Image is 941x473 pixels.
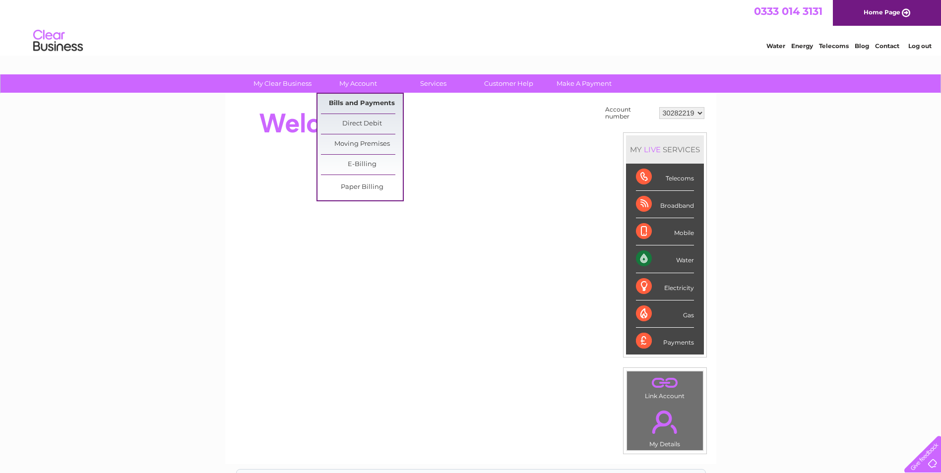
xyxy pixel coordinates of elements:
[636,164,694,191] div: Telecoms
[629,405,700,439] a: .
[627,371,703,402] td: Link Account
[642,145,663,154] div: LIVE
[636,191,694,218] div: Broadband
[636,273,694,300] div: Electricity
[237,5,705,48] div: Clear Business is a trading name of Verastar Limited (registered in [GEOGRAPHIC_DATA] No. 3667643...
[317,74,399,93] a: My Account
[321,134,403,154] a: Moving Premises
[908,42,932,50] a: Log out
[242,74,323,93] a: My Clear Business
[754,5,822,17] a: 0333 014 3131
[627,402,703,451] td: My Details
[321,94,403,114] a: Bills and Payments
[321,114,403,134] a: Direct Debit
[636,245,694,273] div: Water
[468,74,550,93] a: Customer Help
[855,42,869,50] a: Blog
[626,135,704,164] div: MY SERVICES
[321,177,403,197] a: Paper Billing
[392,74,474,93] a: Services
[636,328,694,355] div: Payments
[636,218,694,245] div: Mobile
[791,42,813,50] a: Energy
[819,42,849,50] a: Telecoms
[33,26,83,56] img: logo.png
[636,300,694,328] div: Gas
[321,155,403,175] a: E-Billing
[543,74,625,93] a: Make A Payment
[603,104,657,122] td: Account number
[766,42,785,50] a: Water
[629,374,700,391] a: .
[875,42,899,50] a: Contact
